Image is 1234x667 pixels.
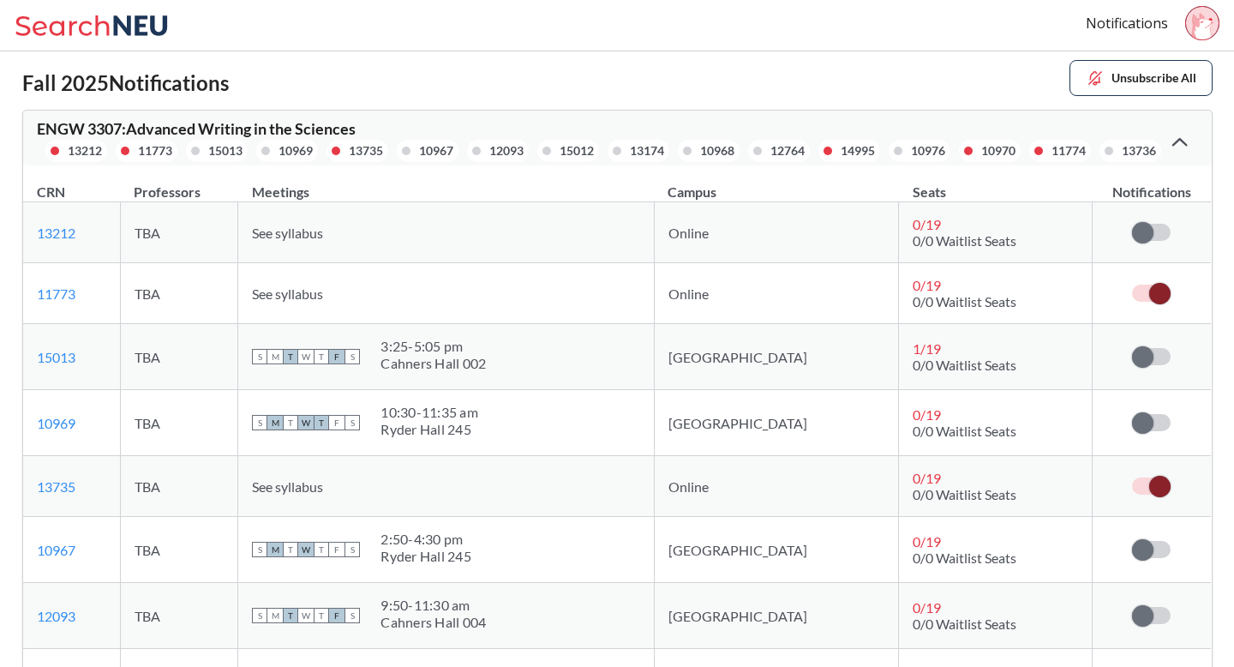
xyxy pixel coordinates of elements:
span: T [314,415,329,430]
td: TBA [120,263,238,324]
span: T [283,608,298,623]
td: TBA [120,456,238,517]
a: Notifications [1086,14,1168,33]
span: W [298,608,314,623]
th: Professors [120,165,238,202]
span: See syllabus [252,285,323,302]
span: 0/0 Waitlist Seats [913,616,1016,632]
a: 12093 [37,608,75,624]
div: 12093 [489,141,524,160]
div: 12764 [770,141,805,160]
span: F [329,542,344,557]
span: 0/0 Waitlist Seats [913,232,1016,249]
span: T [314,542,329,557]
th: Notifications [1092,165,1211,202]
span: S [252,415,267,430]
td: [GEOGRAPHIC_DATA] [654,324,899,390]
span: T [314,349,329,364]
td: Online [654,263,899,324]
span: 0/0 Waitlist Seats [913,550,1016,566]
span: T [314,608,329,623]
div: 2:50 - 4:30 pm [380,531,471,548]
div: 10968 [700,141,734,160]
div: 3:25 - 5:05 pm [380,338,486,355]
div: 10:30 - 11:35 am [380,404,478,421]
span: S [344,349,360,364]
span: See syllabus [252,478,323,495]
span: See syllabus [252,225,323,241]
a: 15013 [37,349,75,365]
div: 9:50 - 11:30 am [380,597,486,614]
div: CRN [37,183,65,201]
h2: Fall 2025 Notifications [22,71,229,96]
span: 0 / 19 [913,277,941,293]
a: 10969 [37,415,75,431]
span: M [267,349,283,364]
span: S [344,415,360,430]
span: 0/0 Waitlist Seats [913,423,1016,439]
span: S [252,542,267,557]
td: [GEOGRAPHIC_DATA] [654,517,899,583]
span: T [283,349,298,364]
span: ENGW 3307 : Advanced Writing in the Sciences [37,119,356,138]
td: TBA [120,390,238,456]
a: 11773 [37,285,75,302]
div: 10970 [981,141,1015,160]
th: Campus [654,165,899,202]
td: [GEOGRAPHIC_DATA] [654,583,899,649]
span: 0 / 19 [913,470,941,486]
a: 10967 [37,542,75,558]
div: 13736 [1122,141,1156,160]
div: 13212 [68,141,102,160]
td: Online [654,456,899,517]
div: 10969 [279,141,313,160]
span: S [344,542,360,557]
a: 13735 [37,478,75,495]
div: 11773 [138,141,172,160]
div: 10967 [419,141,453,160]
div: 13174 [630,141,664,160]
span: W [298,542,314,557]
th: Seats [899,165,1093,202]
div: 11774 [1051,141,1086,160]
span: 0/0 Waitlist Seats [913,486,1016,502]
span: F [329,349,344,364]
div: 10976 [911,141,945,160]
div: 15013 [208,141,243,160]
span: 0 / 19 [913,216,941,232]
div: 15012 [560,141,594,160]
div: 14995 [841,141,875,160]
span: 0 / 19 [913,599,941,616]
div: Cahners Hall 002 [380,355,486,372]
span: M [267,542,283,557]
td: TBA [120,324,238,390]
td: TBA [120,517,238,583]
div: Ryder Hall 245 [380,548,471,565]
span: 1 / 19 [913,340,941,357]
span: F [329,608,344,623]
span: 0 / 19 [913,533,941,550]
td: TBA [120,583,238,649]
span: S [344,608,360,623]
span: W [298,415,314,430]
div: Ryder Hall 245 [380,421,478,438]
span: 0 / 19 [913,406,941,423]
span: S [252,608,267,623]
td: TBA [120,202,238,263]
th: Meetings [238,165,654,202]
td: Online [654,202,899,263]
span: S [252,349,267,364]
span: 0/0 Waitlist Seats [913,293,1016,309]
span: T [283,415,298,430]
span: 0/0 Waitlist Seats [913,357,1016,373]
span: T [283,542,298,557]
span: F [329,415,344,430]
div: Cahners Hall 004 [380,614,486,631]
span: M [267,415,283,430]
span: W [298,349,314,364]
button: Unsubscribe All [1069,60,1213,96]
td: [GEOGRAPHIC_DATA] [654,390,899,456]
span: M [267,608,283,623]
a: 13212 [37,225,75,241]
div: 13735 [349,141,383,160]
